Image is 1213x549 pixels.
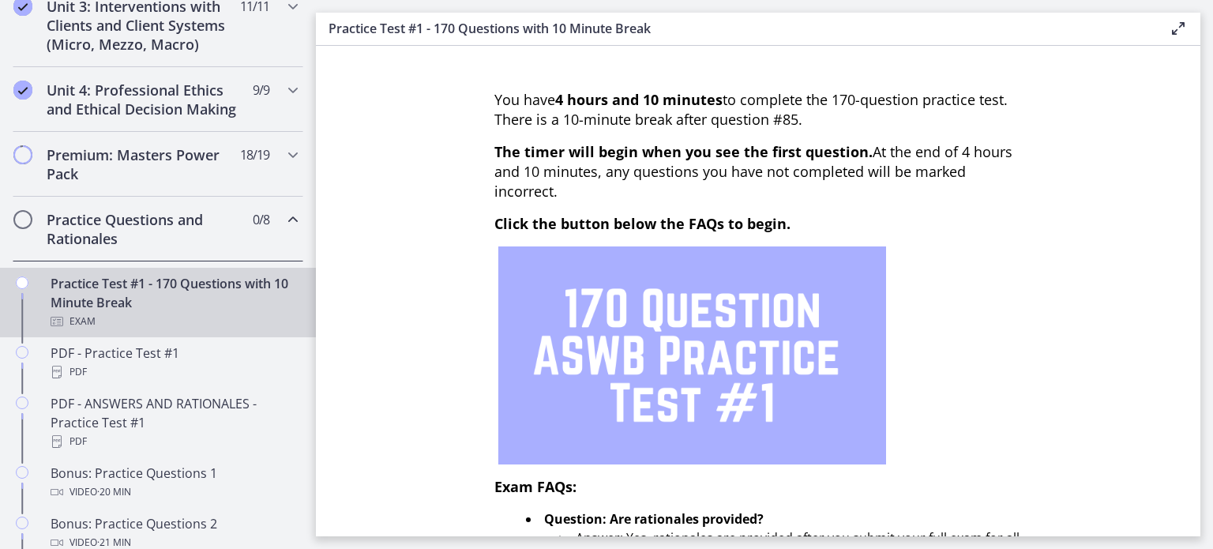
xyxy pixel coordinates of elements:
div: PDF - Practice Test #1 [51,344,297,382]
span: The timer will begin when you see the first question. [494,142,873,161]
div: Practice Test #1 - 170 Questions with 10 Minute Break [51,274,297,331]
img: 1.png [498,246,886,464]
div: Exam [51,312,297,331]
h2: Practice Questions and Rationales [47,210,239,248]
h2: Unit 4: Professional Ethics and Ethical Decision Making [47,81,239,118]
strong: 4 hours and 10 minutes [555,90,723,109]
span: 9 / 9 [253,81,269,100]
span: 0 / 8 [253,210,269,229]
div: Video [51,483,297,502]
span: Exam FAQs: [494,477,576,496]
span: 18 / 19 [240,145,269,164]
div: PDF [51,363,297,382]
span: Click the button below the FAQs to begin. [494,214,791,233]
span: At the end of 4 hours and 10 minutes, any questions you have not completed will be marked incorrect. [494,142,1012,201]
span: · 20 min [97,483,131,502]
div: PDF - ANSWERS AND RATIONALES - Practice Test #1 [51,394,297,451]
h3: Practice Test #1 - 170 Questions with 10 Minute Break [329,19,1144,38]
div: PDF [51,432,297,451]
i: Completed [13,81,32,100]
h2: Premium: Masters Power Pack [47,145,239,183]
span: You have to complete the 170-question practice test. There is a 10-minute break after question #85. [494,90,1008,129]
strong: Question: Are rationales provided? [544,510,764,528]
div: Bonus: Practice Questions 1 [51,464,297,502]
